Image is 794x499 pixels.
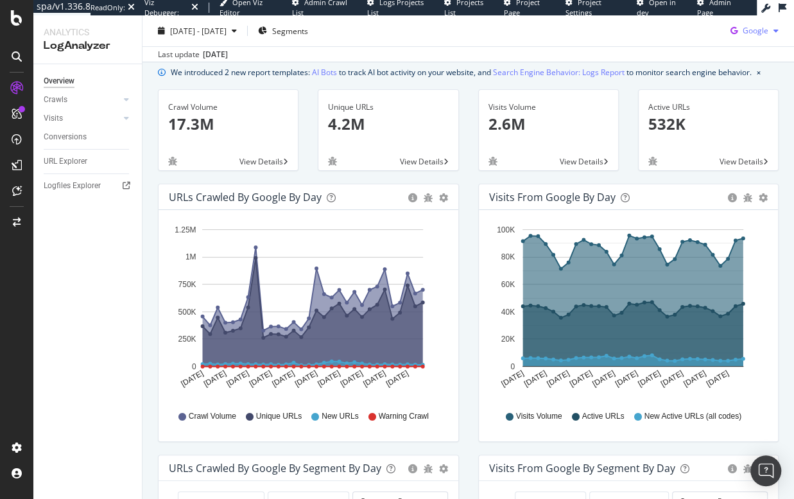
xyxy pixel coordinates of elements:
a: Crawls [44,93,120,107]
div: gear [439,193,448,202]
div: URL Explorer [44,155,87,168]
text: 40K [501,308,514,317]
div: bug [648,157,657,166]
text: [DATE] [659,369,684,389]
a: Search Engine Behavior: Logs Report [493,66,625,79]
div: info banner [158,66,779,79]
text: 20K [501,335,514,344]
button: [DATE] - [DATE] [153,21,242,41]
text: 1M [186,253,196,262]
text: [DATE] [591,369,616,389]
div: Visits from Google By Segment By Day [489,462,675,475]
text: 250K [178,335,196,344]
div: Visits from Google by day [489,191,616,204]
text: [DATE] [225,369,250,389]
text: [DATE] [270,369,296,389]
div: circle-info [728,464,737,473]
span: View Details [400,156,444,167]
div: gear [439,464,448,473]
span: View Details [560,156,603,167]
div: bug [168,157,177,166]
text: 1.25M [175,225,196,234]
div: circle-info [408,464,417,473]
p: 2.6M [488,113,608,135]
span: Google [743,25,768,36]
div: Crawl Volume [168,101,288,113]
div: Active URLs [648,101,768,113]
div: Visits [44,112,63,125]
div: ReadOnly: [91,3,125,13]
text: [DATE] [179,369,205,389]
text: [DATE] [361,369,387,389]
svg: A chart. [489,220,765,399]
p: 17.3M [168,113,288,135]
text: 60K [501,280,514,289]
text: [DATE] [613,369,639,389]
span: View Details [239,156,283,167]
text: [DATE] [704,369,730,389]
div: circle-info [728,193,737,202]
text: 100K [496,225,514,234]
span: Unique URLs [256,411,302,422]
div: Logfiles Explorer [44,179,101,193]
div: Crawls [44,93,67,107]
button: close banner [754,63,764,82]
span: Warning Crawl [379,411,429,422]
button: Segments [253,21,313,41]
text: [DATE] [545,369,571,389]
a: Overview [44,74,133,88]
text: 80K [501,253,514,262]
a: Visits [44,112,120,125]
div: [DATE] [203,49,228,60]
text: [DATE] [248,369,273,389]
p: 532K [648,113,768,135]
p: 4.2M [328,113,448,135]
text: 500K [178,308,196,317]
a: AI Bots [312,66,337,79]
div: Conversions [44,130,87,144]
span: New Active URLs (all codes) [644,411,741,422]
text: [DATE] [316,369,341,389]
span: Segments [272,25,308,36]
svg: A chart. [169,220,445,399]
text: 0 [510,362,515,371]
div: bug [743,193,752,202]
div: Analytics [44,26,132,39]
span: Crawl Volume [189,411,236,422]
div: Unique URLs [328,101,448,113]
div: gear [759,193,768,202]
div: Overview [44,74,74,88]
div: Last update [158,49,228,60]
span: Active URLs [582,411,624,422]
text: [DATE] [567,369,593,389]
text: 750K [178,280,196,289]
div: bug [424,193,433,202]
a: URL Explorer [44,155,133,168]
div: We introduced 2 new report templates: to track AI bot activity on your website, and to monitor se... [171,66,752,79]
div: bug [424,464,433,473]
span: New URLs [322,411,358,422]
text: [DATE] [522,369,548,389]
button: Google [725,21,784,41]
div: URLs Crawled by Google by day [169,191,322,204]
div: bug [328,157,337,166]
text: 0 [192,362,196,371]
div: URLs Crawled by Google By Segment By Day [169,462,381,475]
text: [DATE] [384,369,410,389]
div: Open Intercom Messenger [750,455,781,486]
text: [DATE] [499,369,525,389]
a: Logfiles Explorer [44,179,133,193]
text: [DATE] [202,369,228,389]
span: [DATE] - [DATE] [170,25,227,36]
text: [DATE] [339,369,365,389]
span: View Details [720,156,763,167]
div: LogAnalyzer [44,39,132,53]
div: bug [743,464,752,473]
text: [DATE] [636,369,662,389]
div: bug [488,157,497,166]
span: Visits Volume [516,411,562,422]
div: Visits Volume [488,101,608,113]
text: [DATE] [293,369,319,389]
